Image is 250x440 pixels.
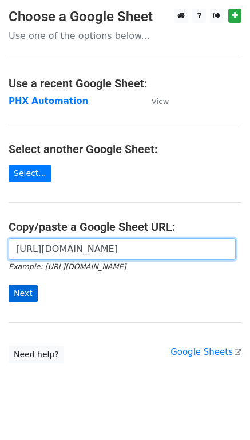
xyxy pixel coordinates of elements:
a: Select... [9,165,51,182]
a: PHX Automation [9,96,88,106]
iframe: Chat Widget [193,385,250,440]
a: Need help? [9,346,64,363]
h4: Select another Google Sheet: [9,142,241,156]
small: Example: [URL][DOMAIN_NAME] [9,262,126,271]
h4: Use a recent Google Sheet: [9,77,241,90]
a: Google Sheets [170,347,241,357]
p: Use one of the options below... [9,30,241,42]
input: Next [9,285,38,302]
h4: Copy/paste a Google Sheet URL: [9,220,241,234]
a: View [140,96,169,106]
small: View [152,97,169,106]
input: Paste your Google Sheet URL here [9,238,236,260]
h3: Choose a Google Sheet [9,9,241,25]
